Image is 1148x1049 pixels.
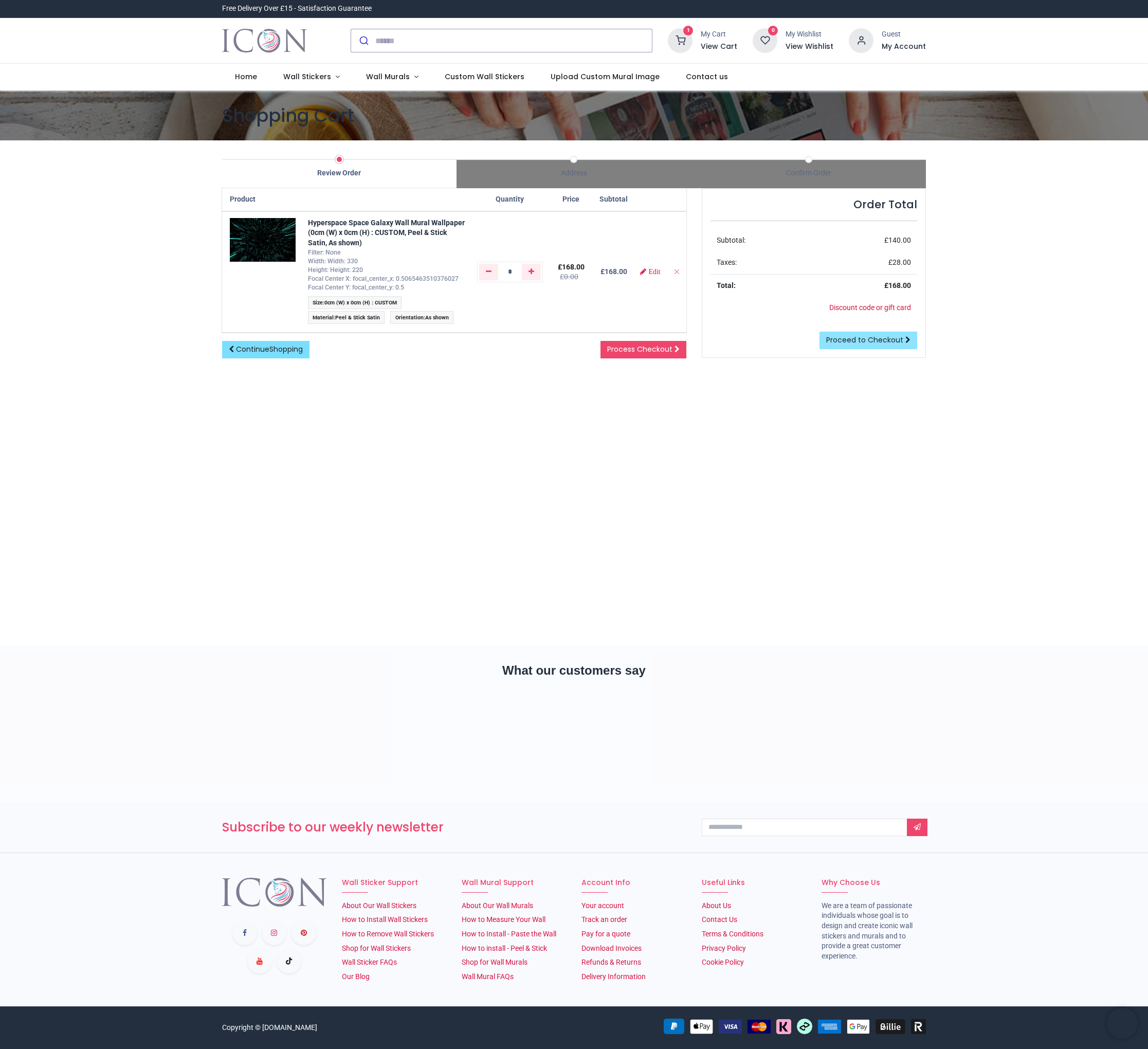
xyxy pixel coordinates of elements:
[847,1019,870,1034] img: Google Pay
[390,311,453,324] span: :
[668,36,693,44] a: 1
[445,71,524,82] span: Custom Wall Stickers
[664,1019,684,1034] img: PayPal
[710,4,926,14] iframe: Customer reviews powered by Trustpilot
[270,64,353,91] a: Wall Stickers
[335,314,380,321] span: Peel & Stick Satin
[753,36,777,44] a: 0
[496,195,524,203] span: Quantity
[564,273,578,281] span: 0.00
[230,218,296,262] img: lZt28wAAAAZJREFUAwDGaaQNFpgvSwAAAABJRU5ErkJggg==
[342,915,428,924] a: How to Install Wall Stickers
[342,930,434,938] a: How to Remove Wall Stickers
[353,64,432,91] a: Wall Murals
[462,901,533,910] a: About Our Wall Murals
[342,972,370,981] a: Our Blog
[479,264,498,280] a: Remove one
[236,344,303,354] span: Continue
[235,71,257,82] span: Home
[786,29,833,40] div: My Wishlist
[581,930,630,938] a: Pay for a quote
[686,71,728,82] span: Contact us
[648,268,660,275] span: Edit
[462,958,527,966] a: Shop for Wall Murals
[222,662,926,679] h2: What our customers say
[581,972,646,981] a: Delivery Information
[607,344,672,354] span: Process Checkout
[560,273,578,281] del: £
[710,251,816,274] td: Taxes:
[822,901,926,962] li: We are a team of passionate individuals whose goal is to design and create iconic wall stickers a...
[462,915,545,924] a: How to Measure Your Wall
[313,299,323,306] span: Size
[342,901,416,910] a: About Our Wall Stickers
[701,42,737,52] a: View Cart
[702,944,746,952] a: Privacy Policy
[818,1020,841,1034] img: American Express
[462,944,547,952] a: How to install - Peel & Stick
[829,303,911,312] a: Discount code or gift card
[222,103,926,128] h1: Shopping Cart
[768,26,778,35] sup: 0
[702,901,731,910] a: About Us​
[462,930,556,938] a: How to Install - Paste the Wall
[600,267,627,276] b: £
[797,1019,812,1034] img: Afterpay Clearpay
[222,26,307,55] img: Icon Wall Stickers
[605,267,627,276] span: 168.00
[457,168,691,178] div: Address
[876,1019,905,1034] img: Billie
[710,197,918,212] h4: Order Total
[888,236,911,244] span: 140.00
[717,281,736,290] strong: Total:
[822,878,926,888] h6: Why Choose Us
[222,4,372,14] div: Free Delivery Over £15 - Satisfaction Guarantee
[351,29,375,52] button: Submit
[884,236,911,244] span: £
[462,972,514,981] a: Wall Mural FAQs
[308,258,358,265] span: Width: Width: 330
[884,281,911,290] strong: £
[640,268,660,275] a: Edit
[366,71,410,82] span: Wall Murals
[324,299,397,306] span: 0cm (W) x 0cm (H) : CUSTOM
[222,819,686,836] h3: Subscribe to our weekly newsletter
[269,344,303,354] span: Shopping
[308,266,363,274] span: Height: Height: 220
[342,944,411,952] a: Shop for Wall Stickers
[308,219,465,247] a: Hyperspace Space Galaxy Wall Mural Wallpaper (0cm (W) x 0cm (H) : CUSTOM, Peel & Stick Satin, As ...
[691,168,926,178] div: Confirm Order
[308,296,402,309] span: :
[342,958,397,966] a: Wall Sticker FAQs
[892,258,911,266] span: 28.00
[673,267,680,276] a: Remove from cart
[882,29,926,40] div: Guest
[222,168,457,178] div: Review Order
[786,42,833,52] a: View Wishlist
[222,188,302,211] th: Product
[719,1020,742,1034] img: VISA
[702,878,806,888] h6: Useful Links
[593,188,634,211] th: Subtotal
[551,71,660,82] span: Upload Custom Mural Image
[826,335,903,345] span: Proceed to Checkout
[888,258,911,266] span: £
[395,314,424,321] span: Orientation
[283,71,331,82] span: Wall Stickers
[308,311,385,324] span: :
[882,42,926,52] a: My Account
[308,249,341,256] span: Filter: None
[776,1019,791,1034] img: Klarna
[701,29,737,40] div: My Cart
[581,944,642,952] a: Download Invoices
[702,958,744,966] a: Cookie Policy
[222,26,307,55] a: Logo of Icon Wall Stickers
[690,1019,713,1034] img: Apple Pay
[581,901,624,910] a: Your account
[549,188,594,211] th: Price
[222,341,309,358] a: ContinueShopping
[581,958,641,966] a: Refunds & Returns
